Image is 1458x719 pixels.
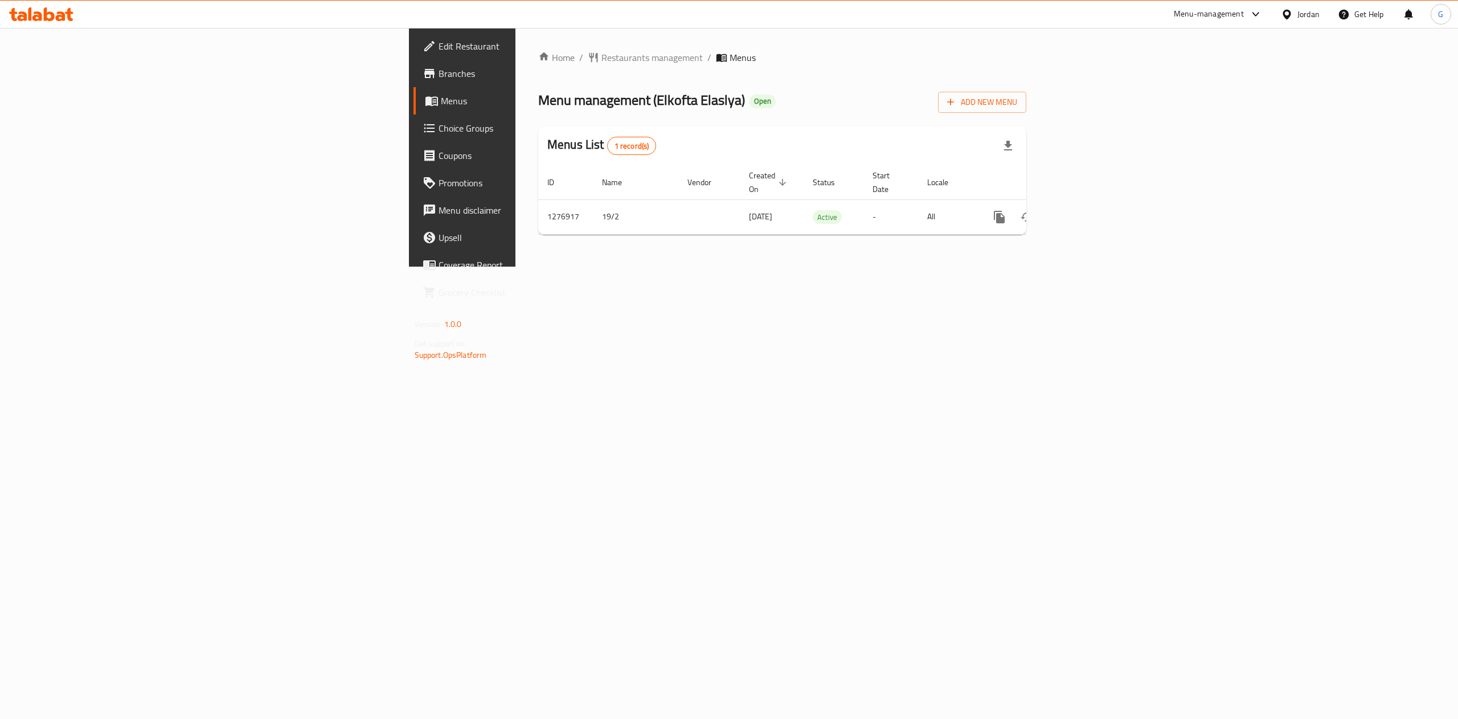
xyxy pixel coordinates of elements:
[918,199,977,234] td: All
[413,87,653,115] a: Menus
[547,175,569,189] span: ID
[750,95,776,108] div: Open
[413,279,653,306] a: Grocery Checklist
[938,92,1026,113] button: Add New Menu
[608,141,656,152] span: 1 record(s)
[415,317,443,332] span: Version:
[749,209,772,224] span: [DATE]
[707,51,711,64] li: /
[994,132,1022,160] div: Export file
[730,51,756,64] span: Menus
[439,149,644,162] span: Coupons
[538,51,1026,64] nav: breadcrumb
[415,348,487,362] a: Support.OpsPlatform
[439,258,644,272] span: Coverage Report
[439,285,644,299] span: Grocery Checklist
[439,121,644,135] span: Choice Groups
[413,60,653,87] a: Branches
[439,67,644,80] span: Branches
[439,203,644,217] span: Menu disclaimer
[413,197,653,224] a: Menu disclaimer
[413,224,653,251] a: Upsell
[873,169,904,196] span: Start Date
[439,231,644,244] span: Upsell
[413,251,653,279] a: Coverage Report
[413,169,653,197] a: Promotions
[813,175,850,189] span: Status
[439,176,644,190] span: Promotions
[986,203,1013,231] button: more
[863,199,918,234] td: -
[413,32,653,60] a: Edit Restaurant
[750,96,776,106] span: Open
[1438,8,1443,21] span: G
[413,115,653,142] a: Choice Groups
[977,165,1104,200] th: Actions
[441,94,644,108] span: Menus
[813,210,842,224] div: Active
[602,175,637,189] span: Name
[439,39,644,53] span: Edit Restaurant
[1174,7,1244,21] div: Menu-management
[1013,203,1041,231] button: Change Status
[813,211,842,224] span: Active
[927,175,963,189] span: Locale
[607,137,657,155] div: Total records count
[687,175,726,189] span: Vendor
[749,169,790,196] span: Created On
[1297,8,1320,21] div: Jordan
[413,142,653,169] a: Coupons
[444,317,462,332] span: 1.0.0
[538,165,1104,235] table: enhanced table
[547,136,656,155] h2: Menus List
[415,336,467,351] span: Get support on:
[947,95,1017,109] span: Add New Menu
